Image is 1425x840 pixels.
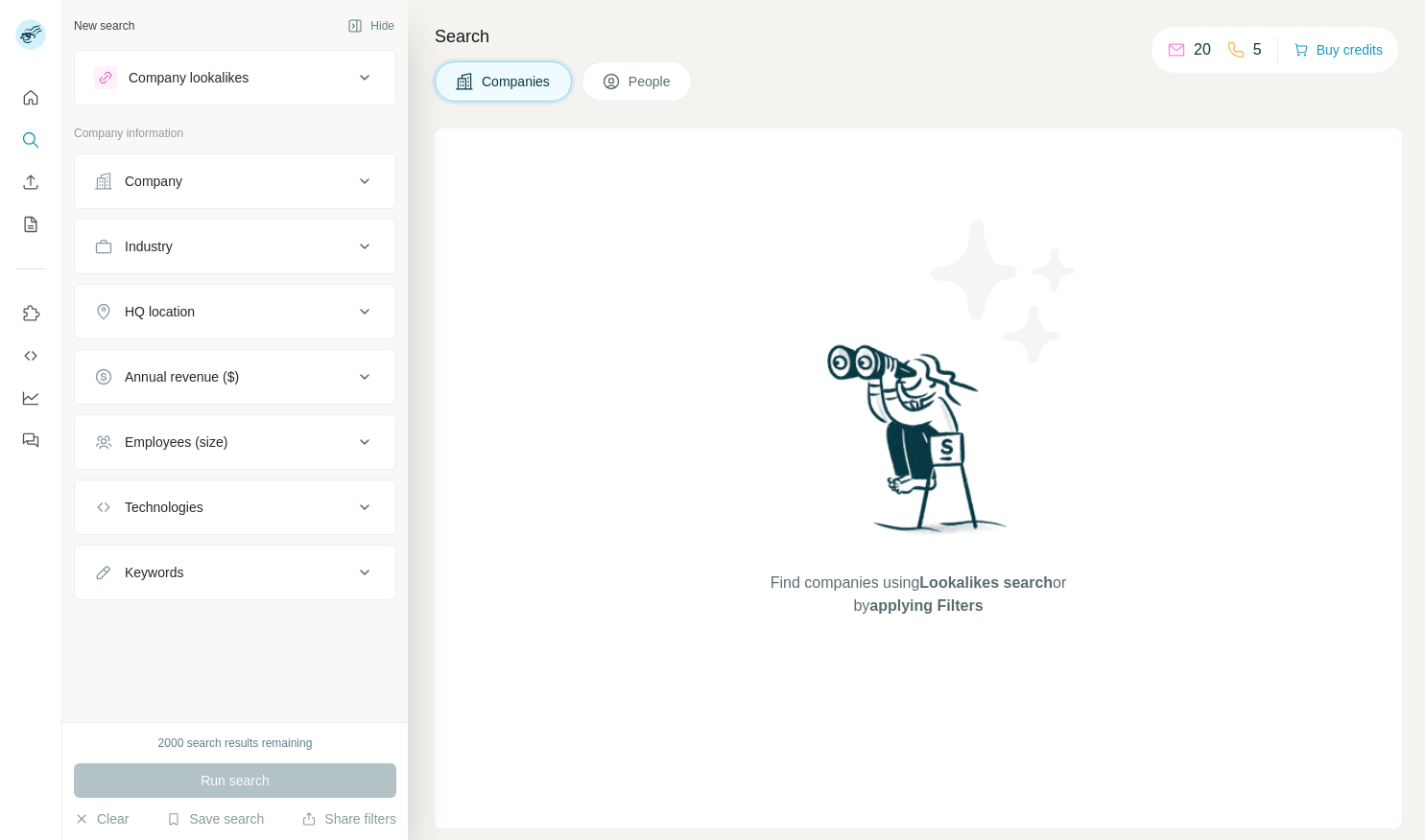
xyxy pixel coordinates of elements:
button: HQ location [75,289,395,335]
img: Surfe Illustration - Stars [918,205,1091,378]
button: Company [75,158,395,204]
div: Company lookalikes [129,68,249,87]
button: Hide [334,12,408,40]
button: Annual revenue ($) [75,354,395,400]
p: Company information [74,125,396,142]
button: Keywords [75,549,395,595]
img: Surfe Illustration - Woman searching with binoculars [819,339,1018,553]
span: Companies [482,72,552,91]
div: Industry [125,237,173,256]
button: Company lookalikes [75,55,395,101]
button: Share filters [301,809,396,828]
h4: Search [435,23,1402,50]
div: Keywords [125,563,183,582]
button: Feedback [15,423,46,457]
p: 20 [1194,38,1211,61]
span: People [629,72,673,91]
span: Lookalikes search [919,574,1053,591]
div: HQ location [125,302,195,321]
div: Employees (size) [125,432,227,452]
div: Annual revenue ($) [125,367,239,386]
button: Use Surfe API [15,338,46,373]
button: Use Surfe on LinkedIn [15,296,46,331]
button: Dashboard [15,381,46,415]
div: 2000 search results remaining [158,735,313,752]
button: Industry [75,223,395,269]
button: Enrich CSV [15,165,46,199]
button: Buy credits [1294,36,1383,63]
button: Employees (size) [75,419,395,465]
p: 5 [1253,38,1262,61]
div: Company [125,172,182,191]
button: My lists [15,207,46,242]
div: New search [74,17,134,35]
button: Quick start [15,81,46,115]
span: Find companies using or by [765,572,1072,618]
div: Technologies [125,498,203,517]
button: Clear [74,809,129,828]
button: Search [15,123,46,157]
button: Save search [166,809,264,828]
button: Technologies [75,484,395,530]
span: applying Filters [869,597,983,614]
